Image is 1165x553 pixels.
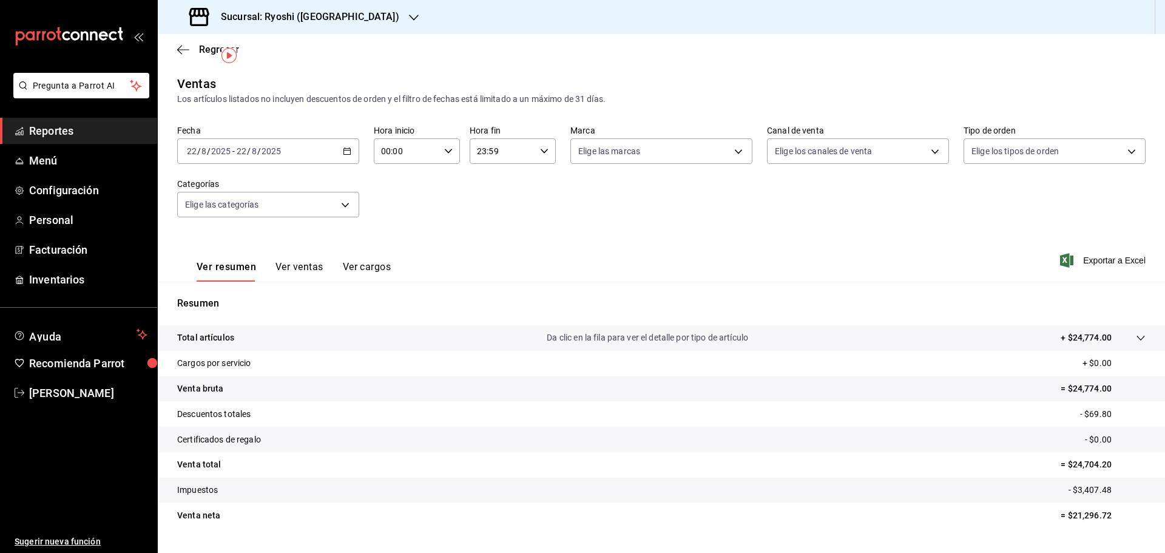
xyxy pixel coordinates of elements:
span: Elige los canales de venta [775,145,872,157]
input: -- [236,146,247,156]
p: + $24,774.00 [1061,331,1112,344]
input: ---- [261,146,282,156]
input: -- [251,146,257,156]
label: Marca [570,126,752,135]
span: Elige las categorías [185,198,259,211]
div: Ventas [177,75,216,93]
span: Elige las marcas [578,145,640,157]
span: / [207,146,211,156]
label: Hora inicio [374,126,460,135]
p: Impuestos [177,484,218,497]
button: open_drawer_menu [133,32,143,41]
p: Da clic en la fila para ver el detalle por tipo de artículo [547,331,748,344]
button: Regresar [177,44,239,55]
button: Exportar a Excel [1062,253,1146,268]
label: Canal de venta [767,126,949,135]
span: Recomienda Parrot [29,355,147,371]
span: Facturación [29,242,147,258]
img: Tooltip marker [221,48,237,63]
input: -- [201,146,207,156]
span: Reportes [29,123,147,139]
div: Los artículos listados no incluyen descuentos de orden y el filtro de fechas está limitado a un m... [177,93,1146,106]
span: - [232,146,235,156]
span: [PERSON_NAME] [29,385,147,401]
p: = $24,704.20 [1061,458,1146,471]
span: Ayuda [29,327,132,342]
p: Venta total [177,458,221,471]
span: Elige los tipos de orden [971,145,1059,157]
span: Personal [29,212,147,228]
span: Inventarios [29,271,147,288]
label: Hora fin [470,126,556,135]
a: Pregunta a Parrot AI [8,88,149,101]
p: - $69.80 [1080,408,1146,421]
p: Certificados de regalo [177,433,261,446]
span: / [197,146,201,156]
button: Ver ventas [275,261,323,282]
span: Pregunta a Parrot AI [33,80,130,92]
h3: Sucursal: Ryoshi ([GEOGRAPHIC_DATA]) [211,10,399,24]
button: Ver cargos [343,261,391,282]
span: / [247,146,251,156]
span: Menú [29,152,147,169]
label: Fecha [177,126,359,135]
p: Descuentos totales [177,408,251,421]
p: Venta bruta [177,382,223,395]
span: Configuración [29,182,147,198]
p: Resumen [177,296,1146,311]
span: / [257,146,261,156]
span: Regresar [199,44,239,55]
button: Ver resumen [197,261,256,282]
p: = $21,296.72 [1061,509,1146,522]
span: Sugerir nueva función [15,535,147,548]
button: Pregunta a Parrot AI [13,73,149,98]
p: + $0.00 [1082,357,1146,370]
label: Categorías [177,180,359,188]
p: Cargos por servicio [177,357,251,370]
p: - $0.00 [1085,433,1146,446]
input: -- [186,146,197,156]
p: Total artículos [177,331,234,344]
input: ---- [211,146,231,156]
p: - $3,407.48 [1069,484,1146,497]
p: = $24,774.00 [1061,382,1146,395]
p: Venta neta [177,509,220,522]
label: Tipo de orden [964,126,1146,135]
div: navigation tabs [197,261,391,282]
